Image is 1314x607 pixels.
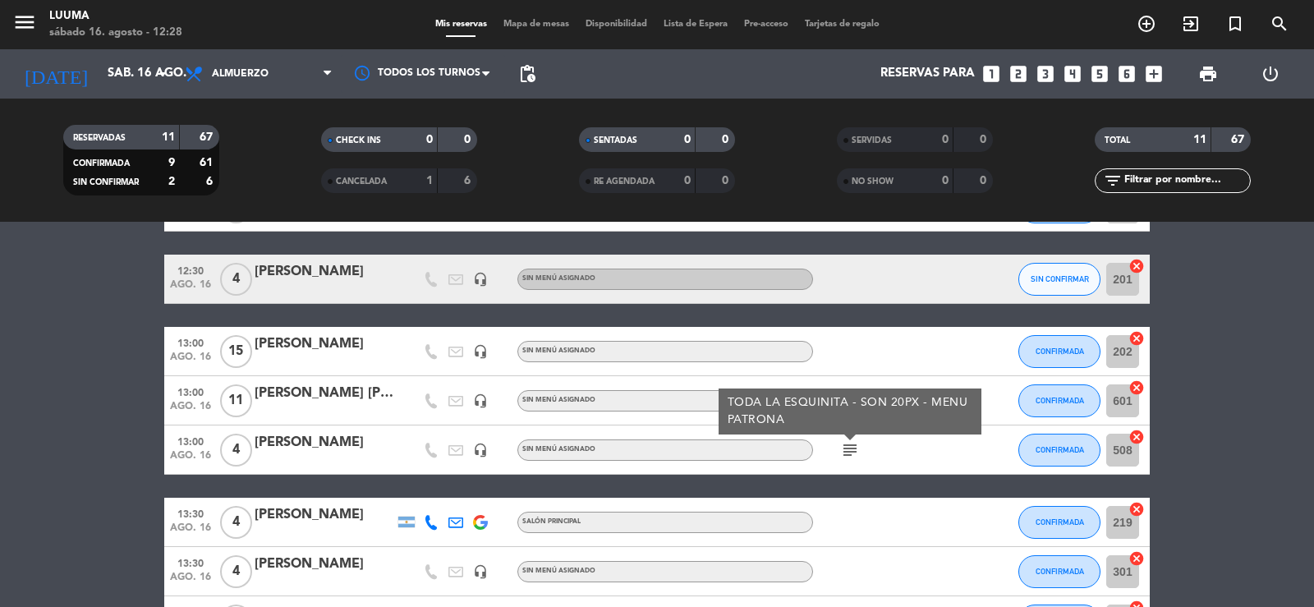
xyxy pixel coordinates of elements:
button: CONFIRMADA [1018,384,1100,417]
i: cancel [1128,550,1145,567]
span: Tarjetas de regalo [797,20,888,29]
i: cancel [1128,379,1145,396]
i: looks_6 [1116,63,1137,85]
div: [PERSON_NAME] [255,261,394,283]
span: 4 [220,555,252,588]
i: add_box [1143,63,1165,85]
span: 4 [220,506,252,539]
i: looks_two [1008,63,1029,85]
i: cancel [1128,429,1145,445]
span: ago. 16 [170,401,211,420]
span: CONFIRMADA [1036,445,1084,454]
span: CONFIRMADA [1036,517,1084,527]
span: Sin menú asignado [522,275,595,282]
span: 13:00 [170,382,211,401]
i: headset_mic [473,272,488,287]
span: 13:30 [170,504,211,522]
i: arrow_drop_down [153,64,172,84]
span: CHECK INS [336,136,381,145]
div: TODA LA ESQUINITA - SON 20PX - MENU PATRONA [728,394,973,429]
span: Reservas para [880,67,975,81]
span: ago. 16 [170,522,211,541]
span: Mis reservas [427,20,495,29]
span: NO SHOW [852,177,894,186]
div: LOG OUT [1239,49,1302,99]
div: [PERSON_NAME] [255,504,394,526]
span: Sin menú asignado [522,568,595,574]
strong: 0 [980,134,990,145]
button: CONFIRMADA [1018,555,1100,588]
strong: 1 [426,175,433,186]
span: 13:30 [170,553,211,572]
span: SIN CONFIRMAR [73,178,139,186]
span: Disponibilidad [577,20,655,29]
i: looks_3 [1035,63,1056,85]
strong: 0 [426,134,433,145]
i: looks_5 [1089,63,1110,85]
i: cancel [1128,501,1145,517]
span: Sin menú asignado [522,446,595,453]
strong: 11 [1193,134,1206,145]
i: looks_4 [1062,63,1083,85]
i: search [1270,14,1289,34]
strong: 0 [464,134,474,145]
span: SALÓN PRINCIPAL [522,518,581,525]
i: looks_one [981,63,1002,85]
i: headset_mic [473,344,488,359]
span: RE AGENDADA [594,177,655,186]
span: Pre-acceso [736,20,797,29]
strong: 6 [206,176,216,187]
span: 4 [220,434,252,467]
span: ago. 16 [170,352,211,370]
button: CONFIRMADA [1018,335,1100,368]
i: headset_mic [473,393,488,408]
div: [PERSON_NAME] [255,333,394,355]
i: headset_mic [473,443,488,458]
span: Almuerzo [212,68,269,80]
strong: 0 [942,134,949,145]
strong: 0 [684,134,691,145]
span: CONFIRMADA [1036,567,1084,576]
span: SIN CONFIRMAR [1031,274,1089,283]
strong: 0 [684,175,691,186]
strong: 6 [464,175,474,186]
i: headset_mic [473,564,488,579]
span: TOTAL [1105,136,1130,145]
i: menu [12,10,37,34]
span: RESERVADAS [73,134,126,142]
button: CONFIRMADA [1018,506,1100,539]
div: [PERSON_NAME] [255,554,394,575]
i: filter_list [1103,171,1123,191]
span: CANCELADA [336,177,387,186]
span: CONFIRMADA [1036,347,1084,356]
span: CONFIRMADA [1036,396,1084,405]
button: menu [12,10,37,40]
img: google-logo.png [473,515,488,530]
div: sábado 16. agosto - 12:28 [49,25,182,41]
span: ago. 16 [170,572,211,591]
span: 11 [220,384,252,417]
strong: 0 [722,175,732,186]
strong: 0 [980,175,990,186]
i: power_settings_new [1261,64,1280,84]
span: ago. 16 [170,450,211,469]
div: Luuma [49,8,182,25]
span: 13:00 [170,431,211,450]
strong: 67 [200,131,216,143]
i: add_circle_outline [1137,14,1156,34]
i: exit_to_app [1181,14,1201,34]
span: CONFIRMADA [73,159,130,168]
span: Mapa de mesas [495,20,577,29]
span: SENTADAS [594,136,637,145]
strong: 2 [168,176,175,187]
span: Sin menú asignado [522,397,595,403]
span: pending_actions [517,64,537,84]
i: subject [840,440,860,460]
i: cancel [1128,258,1145,274]
button: CONFIRMADA [1018,434,1100,467]
span: 13:00 [170,333,211,352]
strong: 0 [722,134,732,145]
i: cancel [1128,330,1145,347]
strong: 0 [942,175,949,186]
span: 15 [220,335,252,368]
